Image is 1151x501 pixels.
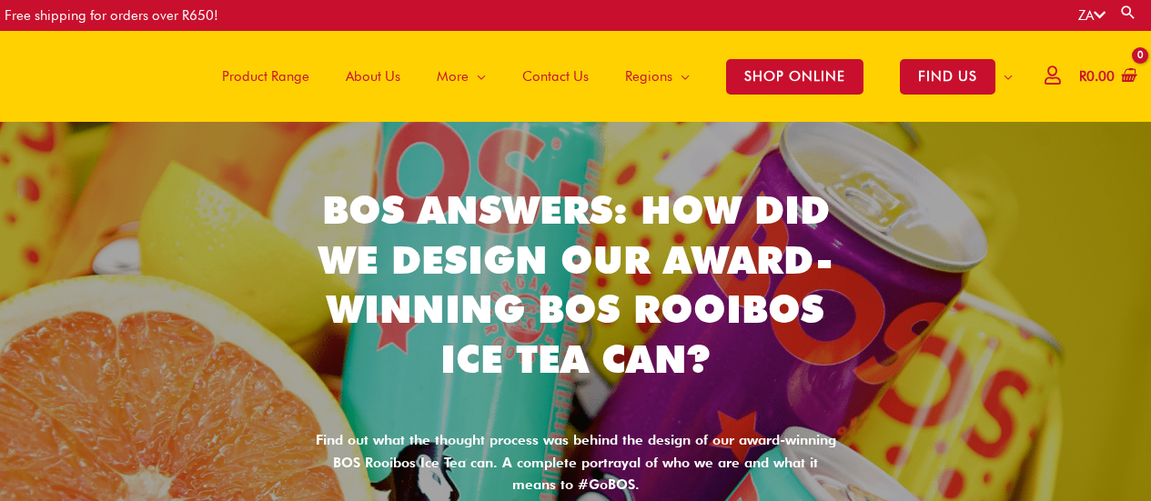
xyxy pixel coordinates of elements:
[1079,68,1115,85] bdi: 0.00
[625,49,672,104] span: Regions
[1079,68,1086,85] span: R
[607,31,708,122] a: Regions
[312,429,840,496] div: Find out what the thought process was behind the design of our award-winning BOS Rooibos Ice Tea ...
[312,185,840,384] h2: BOS Answers: How Did We Design Our Award-Winning Bos Rooibos Ice Tea Can?
[1119,4,1137,21] a: Search button
[222,49,309,104] span: Product Range
[522,49,589,104] span: Contact Us
[346,49,400,104] span: About Us
[190,31,1031,122] nav: Site Navigation
[437,49,469,104] span: More
[504,31,607,122] a: Contact Us
[204,31,328,122] a: Product Range
[328,31,419,122] a: About Us
[1078,7,1106,24] a: ZA
[419,31,504,122] a: More
[1075,56,1137,97] a: View Shopping Cart, empty
[708,31,882,122] a: SHOP ONLINE
[900,59,995,95] span: FIND US
[726,59,863,95] span: SHOP ONLINE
